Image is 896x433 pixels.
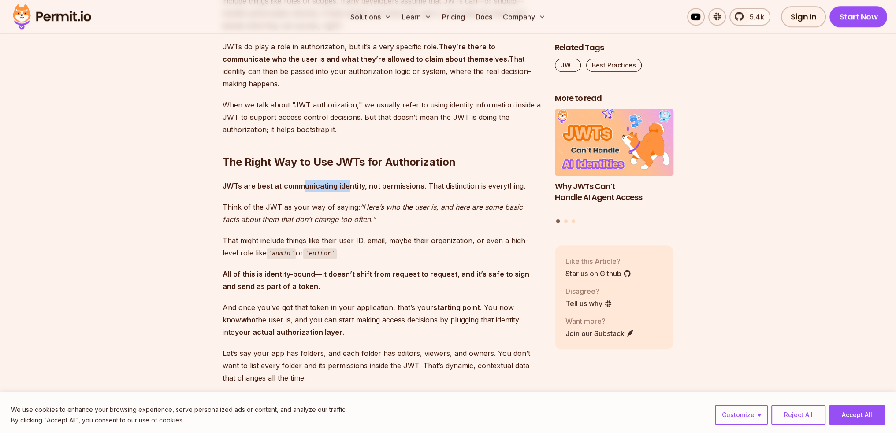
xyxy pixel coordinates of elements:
p: Think of the JWT as your way of saying: [223,201,541,226]
span: 5.4k [744,11,764,22]
strong: They’re there to communicate who the user is and what they’re allowed to claim about themselves. [223,42,509,63]
strong: starting point [433,303,480,312]
h2: The Right Way to Use JWTs for Authorization [223,120,541,169]
button: Company [499,8,549,26]
a: JWT [555,59,581,72]
p: That might include things like their user ID, email, maybe their organization, or even a high-lev... [223,234,541,259]
button: Reject All [771,405,825,425]
a: Start Now [829,6,887,27]
a: Best Practices [586,59,642,72]
p: Disagree? [565,286,612,296]
strong: All of this is identity-bound—it doesn’t shift from request to request, and it’s safe to sign and... [223,270,529,291]
p: Want more? [565,316,634,326]
button: Go to slide 1 [556,219,560,223]
strong: your actual authorization layer [235,328,342,337]
a: Sign In [781,6,826,27]
a: Star us on Github [565,268,631,279]
p: JWTs do play a role in authorization, but it’s a very specific role. That identity can then be pa... [223,41,541,90]
button: Learn [398,8,435,26]
a: Tell us why [565,298,612,309]
p: We use cookies to enhance your browsing experience, serve personalized ads or content, and analyz... [11,404,347,415]
div: Posts [555,109,674,225]
li: 1 of 3 [555,109,674,214]
button: Go to slide 3 [572,219,575,223]
img: Why JWTs Can’t Handle AI Agent Access [555,109,674,176]
button: Go to slide 2 [564,219,568,223]
p: Let’s say your app has folders, and each folder has editors, viewers, and owners. You don’t want ... [223,347,541,384]
button: Accept All [829,405,885,425]
h3: Why JWTs Can’t Handle AI Agent Access [555,181,674,203]
strong: JWTs are best at [223,181,282,190]
h2: More to read [555,93,674,104]
a: Docs [472,8,496,26]
h2: Related Tags [555,42,674,53]
em: “Here’s who the user is, and here are some basic facts about them that don’t change too often.” [223,203,523,224]
a: 5.4k [729,8,770,26]
strong: who [241,315,256,324]
p: And once you’ve got that token in your application, that’s your . You now know the user is, and y... [223,301,541,338]
p: When we talk about "JWT authorization," we usually refer to using identity information inside a J... [223,99,541,136]
a: Join our Substack [565,328,634,339]
p: Like this Article? [565,256,631,266]
a: Pricing [439,8,468,26]
img: Permit logo [9,2,95,32]
strong: communicating identity, not permissions [284,181,424,190]
code: editor [303,248,336,259]
code: admin [267,248,296,259]
button: Solutions [347,8,395,26]
p: By clicking "Accept All", you consent to our use of cookies. [11,415,347,426]
p: . That distinction is everything. [223,180,541,192]
button: Customize [715,405,768,425]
